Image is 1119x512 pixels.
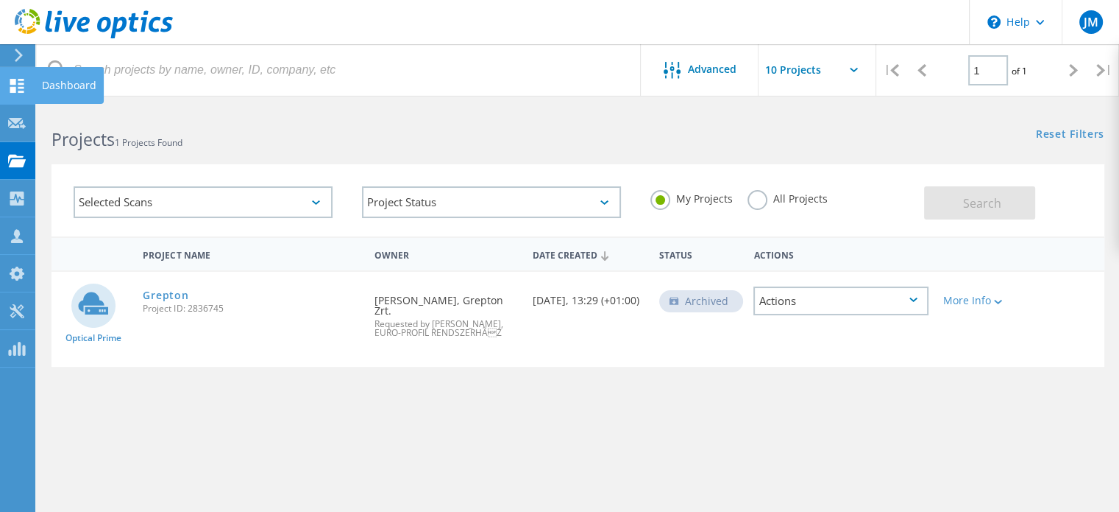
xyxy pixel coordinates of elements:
[51,127,115,151] b: Projects
[362,186,621,218] div: Project Status
[115,136,182,149] span: 1 Projects Found
[367,240,525,267] div: Owner
[924,186,1035,220] button: Search
[688,64,736,74] span: Advanced
[367,272,525,352] div: [PERSON_NAME], Grepton Zrt.
[374,320,518,337] span: Requested by [PERSON_NAME], EURO-PROFIL RENDSZERHÃZ
[37,44,642,96] input: Search projects by name, owner, ID, company, etc
[42,80,96,91] div: Dashboard
[1036,129,1104,141] a: Reset Filters
[753,287,928,315] div: Actions
[963,195,1001,211] span: Search
[135,240,367,267] div: Project Name
[1083,16,1098,28] span: JM
[659,290,743,312] div: Archived
[143,304,360,313] span: Project ID: 2836745
[652,240,747,267] div: Status
[1012,65,1027,77] span: of 1
[15,31,173,41] a: Live Optics Dashboard
[143,290,188,301] a: Grepton
[943,295,1012,306] div: More Info
[747,190,828,204] label: All Projects
[65,334,121,343] span: Optical Prime
[525,240,652,268] div: Date Created
[876,44,906,97] div: |
[74,186,333,218] div: Selected Scans
[1089,44,1119,97] div: |
[525,272,652,320] div: [DATE], 13:29 (+01:00)
[746,240,936,267] div: Actions
[987,15,1001,29] svg: \n
[650,190,733,204] label: My Projects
